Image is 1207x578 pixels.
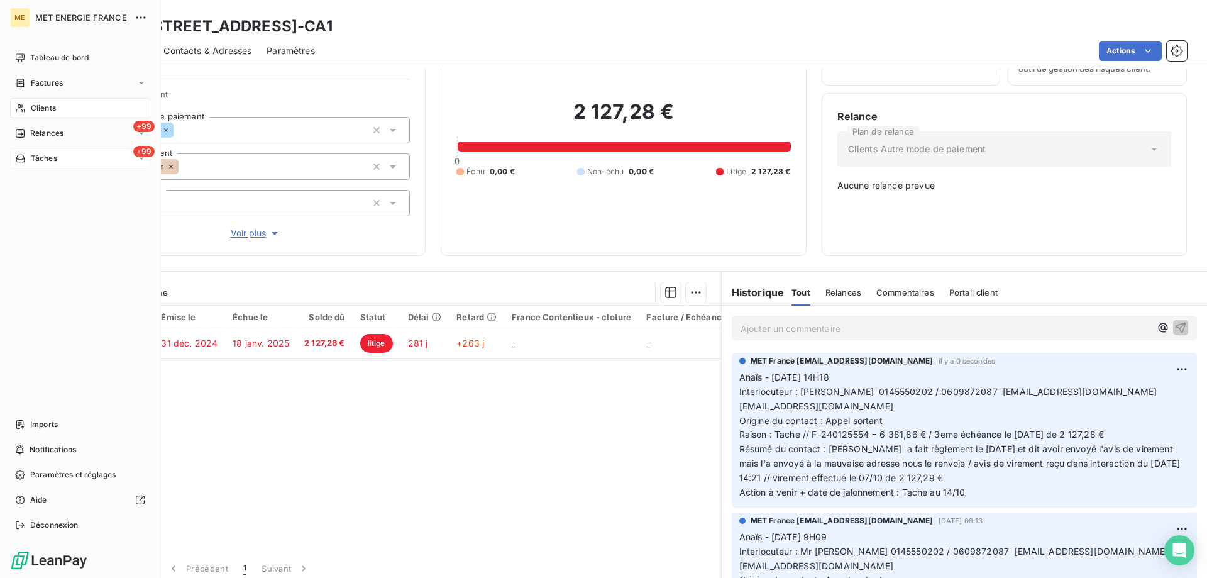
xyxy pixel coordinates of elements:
div: Émise le [161,312,218,322]
span: 281 j [408,338,428,348]
span: Échu [466,166,485,177]
span: +99 [133,146,155,157]
span: 31 déc. 2024 [161,338,218,348]
span: 18 janv. 2025 [233,338,289,348]
span: [DATE] 09:13 [939,517,983,525]
span: Tableau de bord [30,52,89,64]
span: MET France [EMAIL_ADDRESS][DOMAIN_NAME] [751,355,934,367]
input: Ajouter une valeur [179,161,189,172]
span: Résumé du contact : [PERSON_NAME] a fait règlement le [DATE] et dit avoir envoyé l'avis de vireme... [739,443,1183,483]
span: Aide [30,494,47,506]
h6: Historique [722,285,785,300]
span: 2 127,28 € [751,166,791,177]
span: 1 [243,562,246,575]
div: Open Intercom Messenger [1164,535,1194,565]
span: Déconnexion [30,520,79,531]
span: _ [646,338,650,348]
span: Relances [825,287,861,297]
span: Non-échu [587,166,624,177]
span: +99 [133,121,155,132]
button: Actions [1099,41,1162,61]
div: Solde dû [304,312,345,322]
h2: 2 127,28 € [456,99,790,137]
div: Statut [360,312,393,322]
span: Portail client [949,287,998,297]
span: il y a 0 secondes [939,357,996,365]
img: Logo LeanPay [10,550,88,570]
span: Tout [791,287,810,297]
span: Litige [726,166,746,177]
span: Commentaires [876,287,934,297]
span: +263 j [456,338,484,348]
div: Retard [456,312,497,322]
span: Clients [31,103,56,114]
span: Aucune relance prévue [837,179,1171,192]
div: France Contentieux - cloture [512,312,631,322]
span: Anaïs - [DATE] 14H18 [739,372,829,382]
span: Voir plus [231,227,281,240]
span: MET France [EMAIL_ADDRESS][DOMAIN_NAME] [751,515,934,526]
h6: Relance [837,109,1171,124]
span: Interlocuteur : [PERSON_NAME] 0145550202 / 0609872087 [EMAIL_ADDRESS][DOMAIN_NAME] [EMAIL_ADDRESS... [739,386,1160,411]
span: Raison : Tache // F-240125554 = 6 381,86 € / 3eme échéance le [DATE] de 2 127,28 € [739,429,1104,440]
span: Notifications [30,444,76,455]
span: Tâches [31,153,57,164]
input: Ajouter une valeur [174,125,184,136]
a: Aide [10,490,150,510]
span: Relances [30,128,63,139]
div: Facture / Echéancier [646,312,732,322]
span: MET ENERGIE FRANCE [35,13,127,23]
span: litige [360,334,393,353]
span: Imports [30,419,58,430]
span: Propriétés Client [101,89,410,107]
div: ME [10,8,30,28]
span: 0,00 € [629,166,654,177]
span: Interlocuteur : Mr [PERSON_NAME] 0145550202 / 0609872087 [EMAIL_ADDRESS][DOMAIN_NAME] [EMAIL_ADDR... [739,546,1171,571]
div: Échue le [233,312,289,322]
div: Délai [408,312,442,322]
span: 0 [455,156,460,166]
span: 2 127,28 € [304,337,345,350]
span: Paramètres et réglages [30,469,116,481]
span: Origine du contact : Appel sortant [739,415,883,426]
button: Voir plus [101,226,410,240]
span: _ [512,338,515,348]
span: Clients Autre mode de paiement [848,143,986,155]
span: Paramètres [267,45,315,57]
span: Anaïs - [DATE] 9H09 [739,531,827,542]
span: Factures [31,77,63,89]
span: Action à venir + date de jalonnement : Tache au 14/10 [739,487,966,497]
span: Contacts & Adresses [163,45,251,57]
h3: SDC [STREET_ADDRESS]-CA1 [111,15,333,38]
span: 0,00 € [490,166,515,177]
